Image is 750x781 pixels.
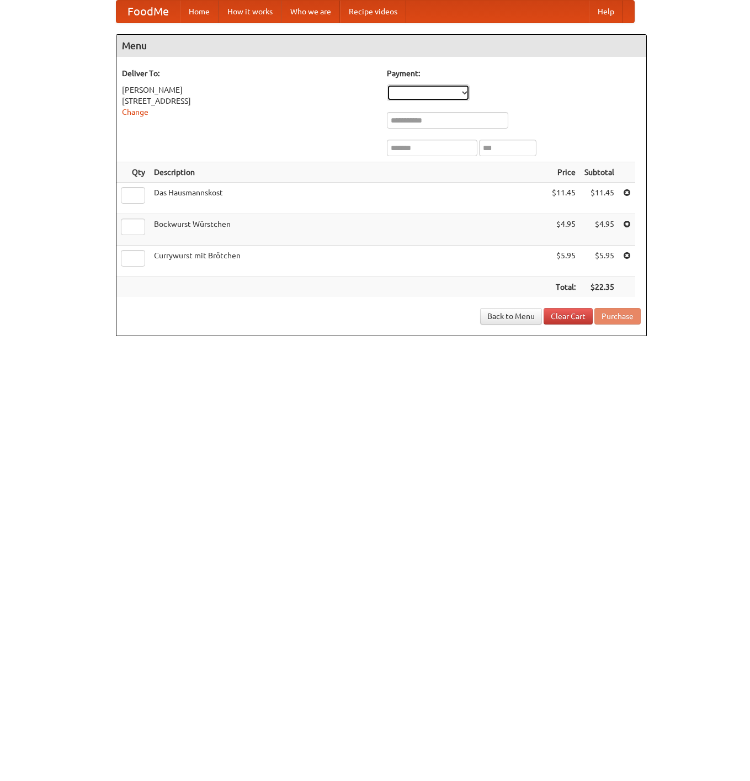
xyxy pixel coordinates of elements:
[150,214,547,246] td: Bockwurst Würstchen
[580,246,619,277] td: $5.95
[547,162,580,183] th: Price
[387,68,641,79] h5: Payment:
[122,108,148,116] a: Change
[122,95,376,107] div: [STREET_ADDRESS]
[547,246,580,277] td: $5.95
[116,162,150,183] th: Qty
[122,68,376,79] h5: Deliver To:
[150,246,547,277] td: Currywurst mit Brötchen
[180,1,219,23] a: Home
[547,277,580,297] th: Total:
[122,84,376,95] div: [PERSON_NAME]
[580,277,619,297] th: $22.35
[480,308,542,325] a: Back to Menu
[594,308,641,325] button: Purchase
[580,183,619,214] td: $11.45
[281,1,340,23] a: Who we are
[116,1,180,23] a: FoodMe
[580,214,619,246] td: $4.95
[589,1,623,23] a: Help
[150,183,547,214] td: Das Hausmannskost
[547,214,580,246] td: $4.95
[150,162,547,183] th: Description
[116,35,646,57] h4: Menu
[340,1,406,23] a: Recipe videos
[547,183,580,214] td: $11.45
[544,308,593,325] a: Clear Cart
[580,162,619,183] th: Subtotal
[219,1,281,23] a: How it works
